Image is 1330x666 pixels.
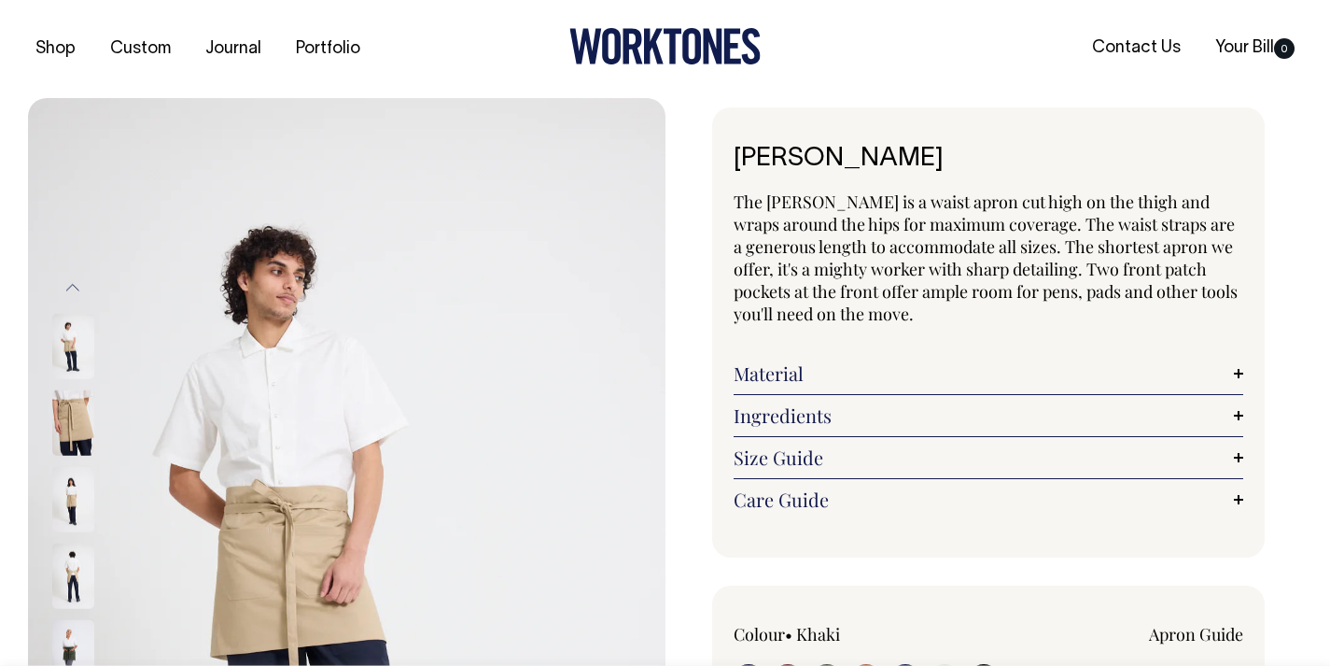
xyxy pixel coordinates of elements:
[734,145,1244,174] h1: [PERSON_NAME]
[734,489,1244,511] a: Care Guide
[103,34,178,64] a: Custom
[796,623,840,645] label: Khaki
[52,544,94,609] img: khaki
[28,34,83,64] a: Shop
[734,191,1238,325] span: The [PERSON_NAME] is a waist apron cut high on the thigh and wraps around the hips for maximum co...
[198,34,269,64] a: Journal
[734,446,1244,469] a: Size Guide
[1274,38,1295,59] span: 0
[52,467,94,532] img: khaki
[734,362,1244,385] a: Material
[785,623,792,645] span: •
[288,34,368,64] a: Portfolio
[1149,623,1243,645] a: Apron Guide
[59,266,87,308] button: Previous
[52,390,94,456] img: khaki
[734,404,1244,427] a: Ingredients
[1085,33,1188,64] a: Contact Us
[734,623,938,645] div: Colour
[1208,33,1302,64] a: Your Bill0
[52,314,94,379] img: khaki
